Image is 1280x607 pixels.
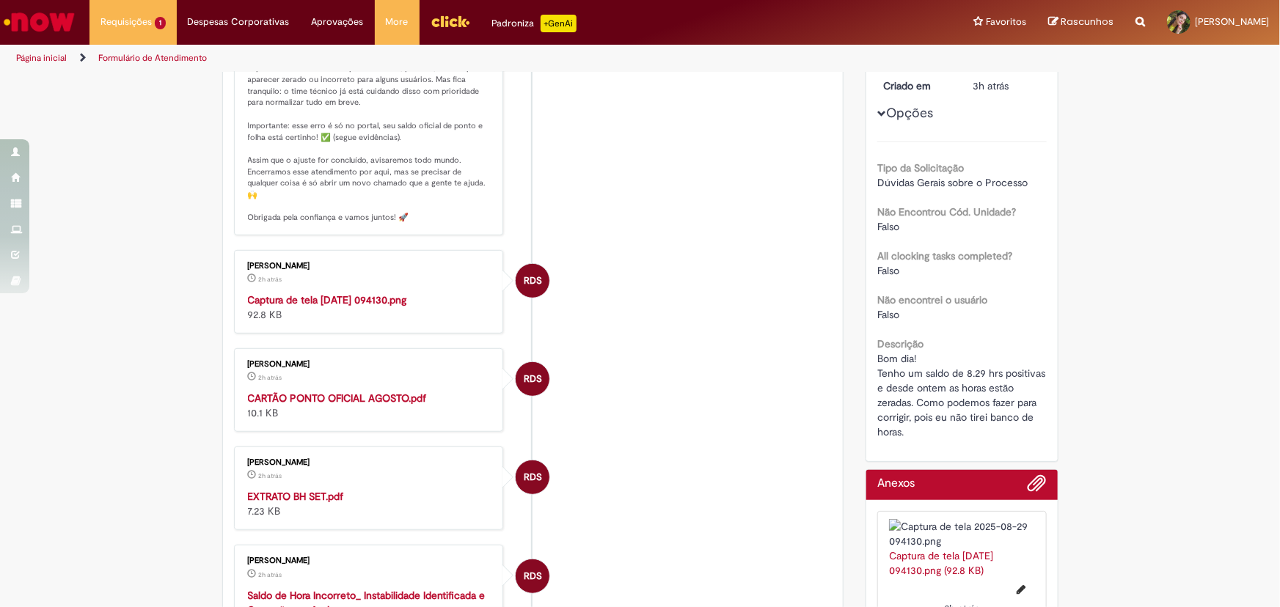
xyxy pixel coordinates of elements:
[492,15,577,32] div: Padroniza
[248,293,407,306] a: Captura de tela [DATE] 094130.png
[1048,15,1113,29] a: Rascunhos
[877,264,899,277] span: Falso
[248,29,492,224] p: Oi, [PERSON_NAME]!😊💛 O portal Click está com um probleminha e, por isso, o saldo pode aparecer ze...
[541,15,577,32] p: +GenAi
[259,373,282,382] time: 29/08/2025 09:41:23
[248,360,492,369] div: [PERSON_NAME]
[973,79,1009,92] span: 3h atrás
[516,559,549,593] div: Raquel De Souza
[877,205,1016,218] b: Não Encontrou Cód. Unidade?
[877,176,1028,189] span: Dúvidas Gerais sobre o Processo
[248,489,492,518] div: 7.23 KB
[248,391,492,420] div: 10.1 KB
[872,78,962,93] dt: Criado em
[259,570,282,579] span: 2h atrás
[155,17,166,29] span: 1
[259,570,282,579] time: 29/08/2025 09:41:13
[524,263,542,298] span: RDS
[386,15,409,29] span: More
[259,471,282,480] span: 2h atrás
[1195,15,1269,28] span: [PERSON_NAME]
[188,15,290,29] span: Despesas Corporativas
[516,460,549,494] div: Raquel De Souza
[973,79,1009,92] time: 29/08/2025 08:34:25
[877,220,899,233] span: Falso
[248,458,492,467] div: [PERSON_NAME]
[877,352,1048,438] span: Bom dia! Tenho um saldo de 8.29 hrs positivas e desde ontem as horas estão zeradas. Como podemos ...
[11,45,842,72] ul: Trilhas de página
[259,275,282,284] time: 29/08/2025 09:41:39
[248,490,344,503] a: EXTRATO BH SET.pdf
[1009,578,1035,601] button: Editar nome de arquivo Captura de tela 2025-08-29 094130.png
[516,362,549,396] div: Raquel De Souza
[16,52,67,64] a: Página inicial
[877,308,899,321] span: Falso
[259,471,282,480] time: 29/08/2025 09:41:23
[877,293,987,306] b: Não encontrei o usuário
[889,549,993,577] a: Captura de tela [DATE] 094130.png (92.8 KB)
[431,10,470,32] img: click_logo_yellow_360x200.png
[259,275,282,284] span: 2h atrás
[1028,474,1047,500] button: Adicionar anexos
[877,161,964,174] b: Tipo da Solicitação
[524,460,542,495] span: RDS
[973,78,1042,93] div: 29/08/2025 08:34:25
[889,519,1035,548] img: Captura de tela 2025-08-29 094130.png
[98,52,207,64] a: Formulário de Atendimento
[1,7,77,37] img: ServiceNow
[986,15,1026,29] span: Favoritos
[248,391,427,405] a: CARTÃO PONTO OFICIAL AGOSTO.pdf
[248,556,492,565] div: [PERSON_NAME]
[1061,15,1113,29] span: Rascunhos
[877,477,915,490] h2: Anexos
[877,337,924,350] b: Descrição
[516,264,549,298] div: Raquel De Souza
[100,15,152,29] span: Requisições
[312,15,364,29] span: Aprovações
[524,559,542,594] span: RDS
[248,262,492,271] div: [PERSON_NAME]
[259,373,282,382] span: 2h atrás
[248,293,492,322] div: 92.8 KB
[877,249,1012,262] b: All clocking tasks completed?
[524,361,542,397] span: RDS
